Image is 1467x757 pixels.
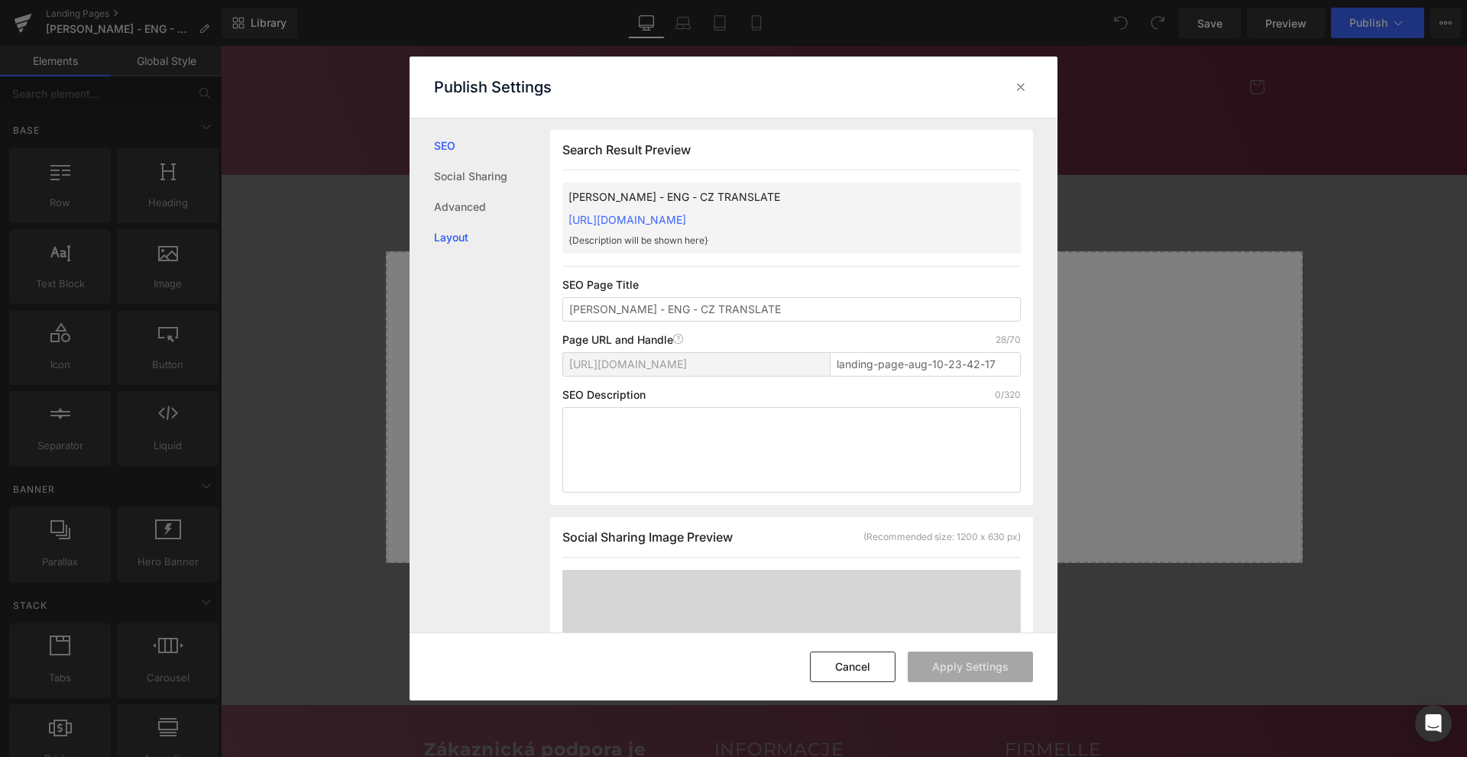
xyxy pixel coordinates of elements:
[555,428,692,458] a: Explore Template
[568,213,686,226] a: [URL][DOMAIN_NAME]
[434,131,550,161] a: SEO
[189,471,1057,481] p: or Drag & Drop elements from left sidebar
[569,358,687,370] span: [URL][DOMAIN_NAME]
[810,652,895,682] button: Cancel
[863,530,1021,544] div: (Recommended size: 1200 x 630 px)
[1415,705,1452,742] div: Open Intercom Messenger
[546,577,699,615] button: Raději zaplatím plnou cenu
[562,142,691,157] span: Search Result Preview
[568,234,966,247] p: {Description will be shown here}
[434,78,552,96] p: Publish Settings
[562,334,684,346] p: Page URL and Handle
[562,279,1021,291] p: SEO Page Title
[434,161,550,192] a: Social Sharing
[830,352,1021,377] input: Enter page title...
[189,241,1057,260] p: Start building your page
[568,189,966,205] p: [PERSON_NAME] - ENG - CZ TRANSLATE
[434,222,550,253] a: Layout
[474,528,772,569] button: CHCI SVOJI SLEVU!
[908,652,1033,682] button: Apply Settings
[434,192,550,222] a: Advanced
[995,389,1021,401] p: 0/320
[562,529,733,545] span: Social Sharing Image Preview
[766,79,789,102] button: Close dialog
[562,297,1021,322] input: Enter your page title...
[562,389,646,401] p: SEO Description
[452,73,795,417] img: FIRMELLE10
[996,334,1021,346] p: 28/70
